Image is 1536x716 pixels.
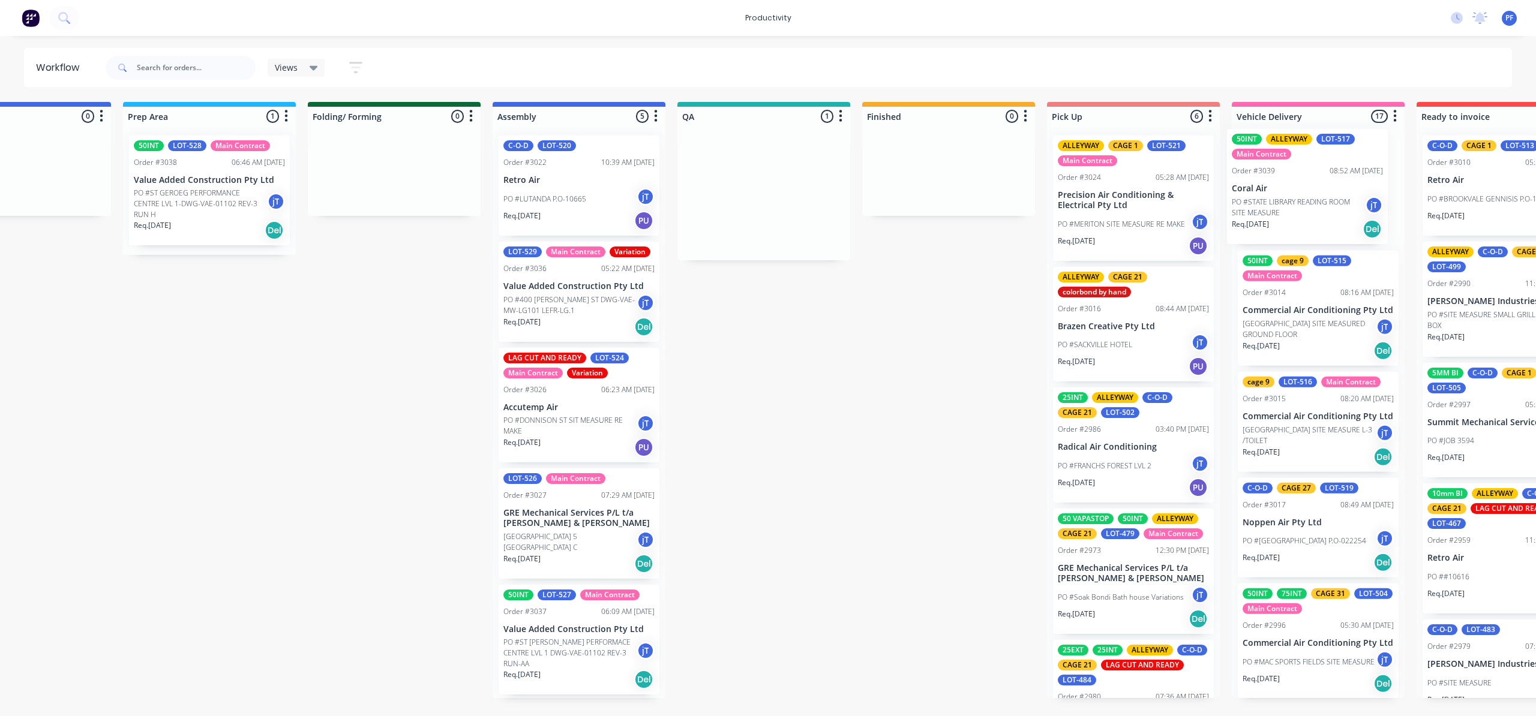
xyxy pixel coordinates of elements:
img: Factory [22,9,40,27]
input: Search for orders... [137,56,256,80]
span: Views [275,61,298,74]
div: productivity [739,9,797,27]
div: Workflow [36,61,85,75]
span: PF [1505,13,1513,23]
